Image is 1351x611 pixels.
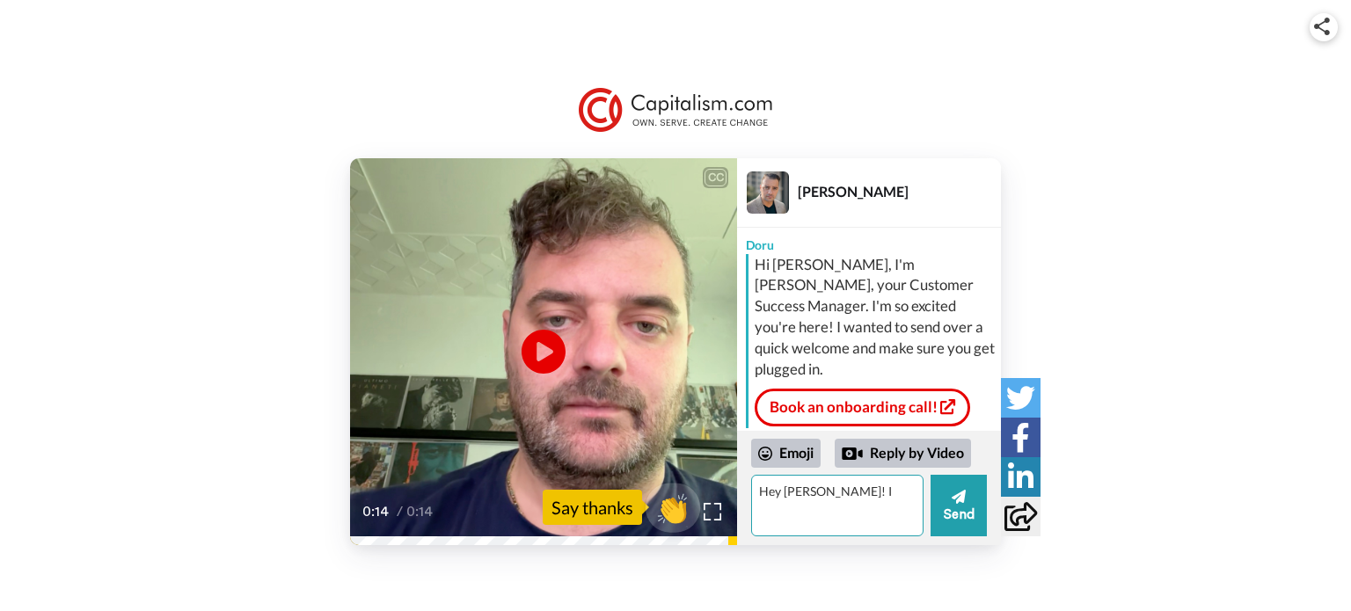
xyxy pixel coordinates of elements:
div: CC [705,169,727,186]
span: 0:14 [406,501,437,522]
img: ic_share.svg [1314,18,1330,35]
span: / [397,501,403,522]
button: 👏 [646,483,701,532]
a: Book an onboarding call! [755,389,970,426]
div: Hi [PERSON_NAME], I'm [PERSON_NAME], your Customer Success Manager. I'm so excited you're here! I... [755,254,997,381]
span: 0:14 [362,501,393,522]
button: Send [931,475,987,536]
div: Say thanks [543,490,642,525]
div: Reply by Video [842,443,863,464]
textarea: Hey [PERSON_NAME]! I [751,475,924,536]
div: [PERSON_NAME] [798,183,1000,200]
img: Capitalism.com logo [579,88,772,132]
img: Profile Image [747,171,789,214]
span: 👏 [646,490,701,525]
div: Reply by Video [835,439,971,469]
img: Full screen [704,503,721,520]
div: Emoji [751,439,821,467]
div: Doru [737,228,1001,254]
